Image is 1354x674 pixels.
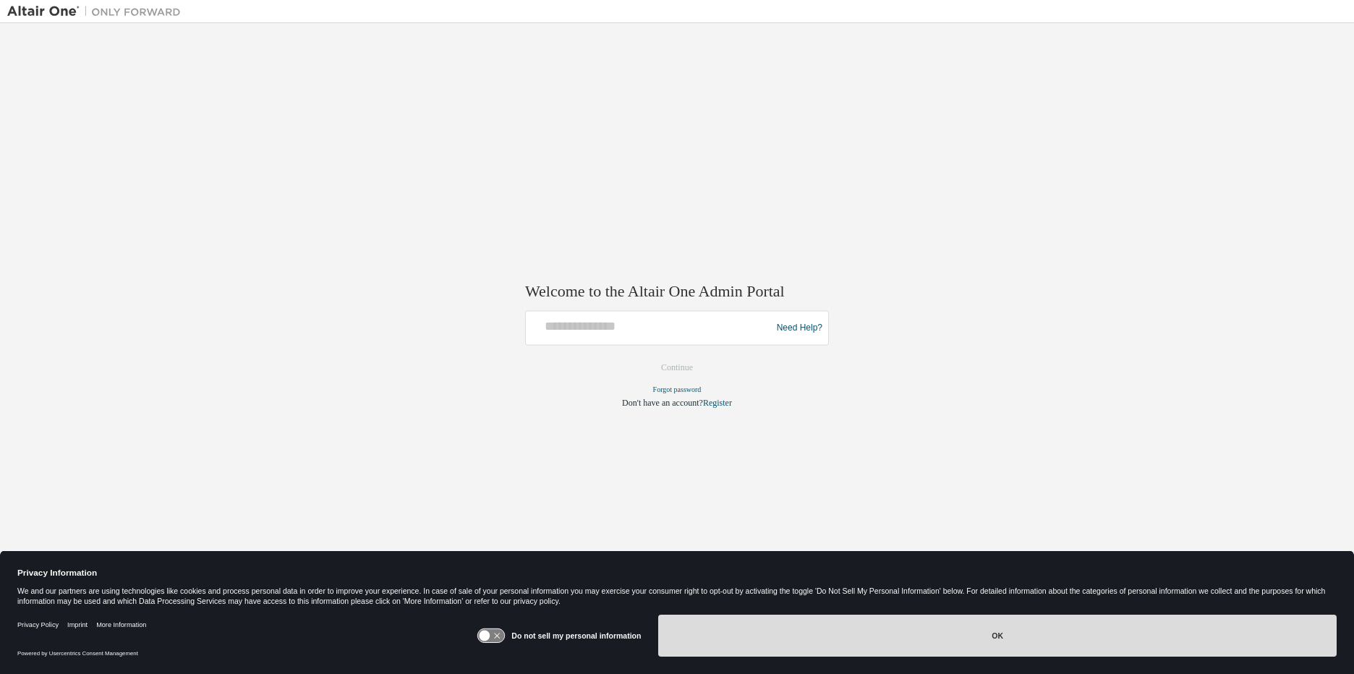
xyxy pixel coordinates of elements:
[653,386,702,394] a: Forgot password
[525,281,829,302] h2: Welcome to the Altair One Admin Portal
[622,398,703,409] span: Don't have an account?
[7,4,188,19] img: Altair One
[703,398,732,409] a: Register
